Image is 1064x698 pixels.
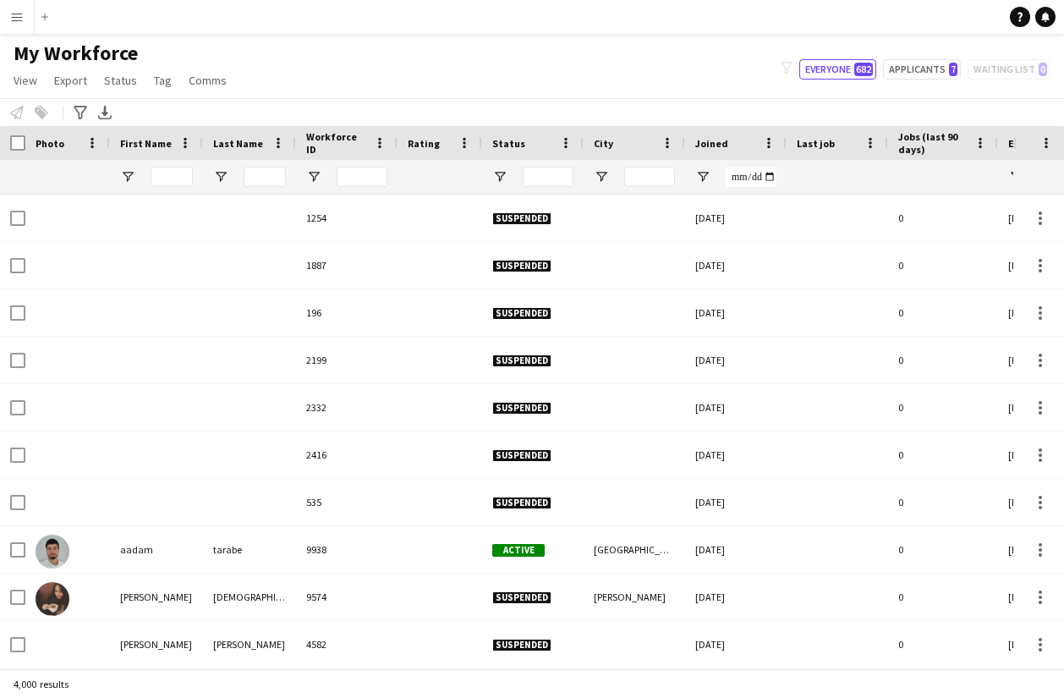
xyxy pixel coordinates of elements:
button: Open Filter Menu [213,169,228,184]
span: Suspended [492,307,551,320]
span: 682 [854,63,873,76]
button: Open Filter Menu [695,169,710,184]
span: Jobs (last 90 days) [898,130,968,156]
span: City [594,137,613,150]
a: View [7,69,44,91]
span: First Name [120,137,172,150]
div: 0 [888,195,998,241]
button: Everyone682 [799,59,876,80]
button: Open Filter Menu [594,169,609,184]
span: Suspended [492,354,551,367]
app-action-btn: Export XLSX [95,102,115,123]
input: First Name Filter Input [151,167,193,187]
span: Email [1008,137,1035,150]
span: Tag [154,73,172,88]
a: Export [47,69,94,91]
a: Tag [147,69,178,91]
div: [DATE] [685,384,787,431]
div: [DATE] [685,479,787,525]
div: 535 [296,479,398,525]
span: Last job [797,137,835,150]
div: 0 [888,289,998,336]
div: [DATE] [685,526,787,573]
div: tarabe [203,526,296,573]
button: Applicants7 [883,59,961,80]
div: 196 [296,289,398,336]
span: Suspended [492,591,551,604]
div: 2199 [296,337,398,383]
div: [DATE] [685,431,787,478]
span: Export [54,73,87,88]
span: Status [104,73,137,88]
div: 1887 [296,242,398,289]
div: [DATE] [685,289,787,336]
div: 2332 [296,384,398,431]
span: View [14,73,37,88]
div: [PERSON_NAME] [584,574,685,620]
div: [PERSON_NAME] [203,621,296,668]
div: [DATE] [685,195,787,241]
div: 9574 [296,574,398,620]
div: 9938 [296,526,398,573]
a: Status [97,69,144,91]
span: Rating [408,137,440,150]
div: [DATE] [685,337,787,383]
div: [DATE] [685,242,787,289]
input: Joined Filter Input [726,167,776,187]
span: 7 [949,63,957,76]
span: Suspended [492,402,551,415]
span: Comms [189,73,227,88]
div: 0 [888,242,998,289]
img: aadam tarabe [36,535,69,569]
button: Open Filter Menu [492,169,507,184]
span: My Workforce [14,41,138,66]
input: Status Filter Input [523,167,573,187]
div: [PERSON_NAME] [110,574,203,620]
div: 0 [888,621,998,668]
span: Last Name [213,137,263,150]
input: Last Name Filter Input [244,167,286,187]
div: [DEMOGRAPHIC_DATA] [203,574,296,620]
img: Aakriti Jain [36,582,69,616]
span: Suspended [492,260,551,272]
div: 0 [888,337,998,383]
span: Active [492,544,545,557]
span: Suspended [492,212,551,225]
div: [DATE] [685,574,787,620]
button: Open Filter Menu [120,169,135,184]
div: 0 [888,431,998,478]
a: Comms [182,69,233,91]
span: Photo [36,137,64,150]
input: City Filter Input [624,167,675,187]
div: 0 [888,479,998,525]
button: Open Filter Menu [306,169,321,184]
app-action-btn: Advanced filters [70,102,90,123]
span: Workforce ID [306,130,367,156]
span: Suspended [492,449,551,462]
span: Suspended [492,639,551,651]
div: 1254 [296,195,398,241]
span: Joined [695,137,728,150]
div: [PERSON_NAME] [110,621,203,668]
span: Status [492,137,525,150]
div: 4582 [296,621,398,668]
div: [GEOGRAPHIC_DATA] [584,526,685,573]
div: 0 [888,526,998,573]
button: Open Filter Menu [1008,169,1023,184]
div: 0 [888,384,998,431]
div: aadam [110,526,203,573]
div: 2416 [296,431,398,478]
span: Suspended [492,497,551,509]
div: [DATE] [685,621,787,668]
div: 0 [888,574,998,620]
input: Workforce ID Filter Input [337,167,387,187]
